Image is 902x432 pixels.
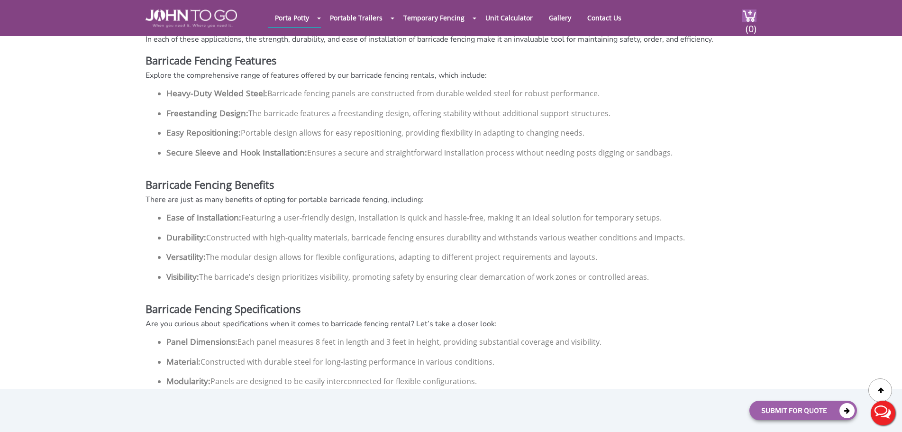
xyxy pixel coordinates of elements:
li: Portable design allows for easy repositioning, providing flexibility in adapting to changing needs. [166,126,747,145]
strong: Versatility: [166,251,206,262]
li: Barricade fencing panels are constructed from durable welded steel for robust performance. [166,86,747,106]
h3: Barricade Fencing Benefits [146,179,756,189]
li: Featuring a user-friendly design, installation is quick and hassle-free, making it an ideal solut... [166,211,747,230]
li: Constructed with high-quality materials, barricade fencing ensures durability and withstands vari... [166,230,747,250]
strong: Ease of Installation: [166,211,241,223]
li: Panels are designed to be easily interconnected for flexible configurations. [166,374,747,394]
a: Portable Trailers [323,9,390,27]
strong: Visibility: [166,271,199,282]
li: The barricade features a freestanding design, offering stability without additional support struc... [166,106,747,126]
strong: Heavy-Duty Welded Steel: [166,87,267,99]
img: cart a [742,9,756,22]
button: Submit For Quote [749,401,857,420]
a: Contact Us [580,9,629,27]
li: The barricade's design prioritizes visibility, promoting safety by ensuring clear demarcation of ... [166,270,747,289]
a: Porta Potty [268,9,316,27]
h3: Barricade Fencing Specifications [146,303,756,313]
img: JOHN to go [146,9,237,28]
strong: Easy Repositioning: [166,127,241,138]
li: The modular design allows for flexible configurations, adapting to different project requirements... [166,250,747,269]
strong: Durability: [166,231,206,243]
strong: Material: [166,356,200,367]
li: Constructed with durable steel for long-lasting performance in various conditions. [166,355,747,374]
a: Gallery [542,9,578,27]
button: Live Chat [864,394,902,432]
strong: Modularity: [166,375,210,386]
strong: Secure Sleeve and Hook Installation: [166,147,307,158]
span: (0) [745,15,756,35]
strong: Panel Dimensions: [166,336,237,347]
h2: Barricade Fencing Features [146,55,756,65]
strong: Freestanding Design: [166,107,248,119]
li: Ensures a secure and straightforward installation process without needing posts digging or sandbags. [166,146,747,165]
a: Temporary Fencing [396,9,472,27]
li: Each panel measures 8 feet in length and 3 feet in height, providing substantial coverage and vis... [166,335,747,354]
a: Unit Calculator [478,9,540,27]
